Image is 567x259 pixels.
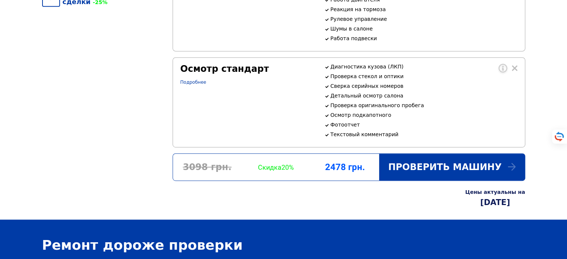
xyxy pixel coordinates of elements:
div: Скидка [242,163,311,171]
a: Подробнее [180,80,207,85]
p: Реакция на тормоза [330,6,517,12]
p: Сверка серийных номеров [330,83,517,89]
p: Осмотр подкапотного [330,112,517,118]
p: Фотоотчет [330,122,517,128]
div: [DATE] [465,198,525,207]
p: Детальный осмотр салона [330,93,517,99]
p: Текстовый комментарий [330,131,517,137]
p: Диагностика кузова (ЛКП) [330,64,517,70]
div: Цены актуальны на [465,189,525,195]
div: Ремонт дороже проверки [42,237,525,253]
div: 2478 грн. [311,162,379,172]
span: 20% [281,163,294,171]
p: Проверка оригинального пробега [330,102,517,108]
p: Работа подвески [330,35,517,41]
div: 3098 грн. [173,162,242,172]
div: Проверить машину [379,154,525,180]
p: Рулевое управление [330,16,517,22]
p: Шумы в салоне [330,26,517,32]
div: Осмотр стандарт [180,64,316,74]
p: Проверка стекол и оптики [330,73,517,79]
